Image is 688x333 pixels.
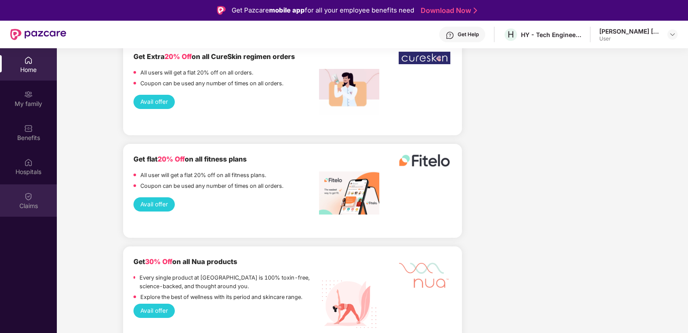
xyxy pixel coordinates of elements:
[133,95,174,109] button: Avail offer
[599,35,660,42] div: User
[319,69,379,115] img: Screenshot%202022-12-27%20at%203.54.05%20PM.png
[145,258,172,266] span: 30% Off
[421,6,474,15] a: Download Now
[521,31,581,39] div: HY - Tech Engineers Limited
[133,197,174,212] button: Avail offer
[10,29,66,40] img: New Pazcare Logo
[399,52,450,65] img: WhatsApp%20Image%202022-12-23%20at%206.17.28%20PM.jpeg
[269,6,305,14] strong: mobile app
[669,31,676,38] img: svg+xml;base64,PHN2ZyBpZD0iRHJvcGRvd24tMzJ4MzIiIHhtbG5zPSJodHRwOi8vd3d3LnczLm9yZy8yMDAwL3N2ZyIgd2...
[140,68,253,77] p: All users will get a flat 20% off on all orders.
[24,56,33,65] img: svg+xml;base64,PHN2ZyBpZD0iSG9tZSIgeG1sbnM9Imh0dHA6Ly93d3cudzMub3JnLzIwMDAvc3ZnIiB3aWR0aD0iMjAiIG...
[24,124,33,133] img: svg+xml;base64,PHN2ZyBpZD0iQmVuZWZpdHMiIHhtbG5zPSJodHRwOi8vd3d3LnczLm9yZy8yMDAwL3N2ZyIgd2lkdGg9Ij...
[133,53,295,61] b: Get Extra on all CureSkin regimen orders
[24,158,33,167] img: svg+xml;base64,PHN2ZyBpZD0iSG9zcGl0YWxzIiB4bWxucz0iaHR0cDovL3d3dy53My5vcmcvMjAwMC9zdmciIHdpZHRoPS...
[24,90,33,99] img: svg+xml;base64,PHN2ZyB3aWR0aD0iMjAiIGhlaWdodD0iMjAiIHZpZXdCb3g9IjAgMCAyMCAyMCIgZmlsbD0ibm9uZSIgeG...
[164,53,192,61] span: 20% Off
[133,258,237,266] b: Get on all Nua products
[399,257,450,291] img: Mask%20Group%20527.png
[474,6,477,15] img: Stroke
[133,304,174,318] button: Avail offer
[399,154,450,167] img: fitelo%20logo.png
[133,155,247,163] b: Get flat on all fitness plans
[508,29,514,40] span: H
[24,192,33,201] img: svg+xml;base64,PHN2ZyBpZD0iQ2xhaW0iIHhtbG5zPSJodHRwOi8vd3d3LnczLm9yZy8yMDAwL3N2ZyIgd2lkdGg9IjIwIi...
[140,171,266,180] p: All user will get a flat 20% off on all fitness plans.
[319,171,379,215] img: image%20fitelo.jpeg
[232,5,414,16] div: Get Pazcare for all your employee benefits need
[458,31,479,38] div: Get Help
[446,31,454,40] img: svg+xml;base64,PHN2ZyBpZD0iSGVscC0zMngzMiIgeG1sbnM9Imh0dHA6Ly93d3cudzMub3JnLzIwMDAvc3ZnIiB3aWR0aD...
[140,79,283,88] p: Coupon can be used any number of times on all orders.
[140,182,283,190] p: Coupon can be used any number of times on all orders.
[139,274,319,291] p: Every single product at [GEOGRAPHIC_DATA] is 100% toxin-free, science-backed, and thought around ...
[140,293,302,302] p: Explore the best of wellness with its period and skincare range.
[217,6,226,15] img: Logo
[599,27,660,35] div: [PERSON_NAME] [PERSON_NAME]
[158,155,185,163] span: 20% Off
